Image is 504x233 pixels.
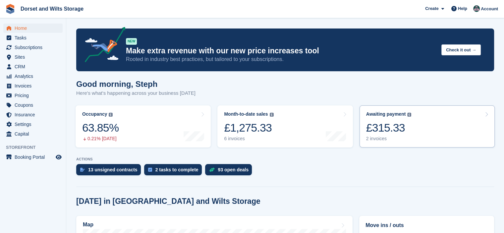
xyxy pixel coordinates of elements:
[126,46,436,56] p: Make extra revenue with our new price increases tool
[15,110,54,119] span: Insurance
[15,100,54,110] span: Coupons
[144,164,205,179] a: 2 tasks to complete
[224,136,273,142] div: 6 invoices
[366,136,412,142] div: 2 invoices
[218,167,249,172] div: 93 open deals
[407,113,411,117] img: icon-info-grey-7440780725fd019a000dd9b08b2336e03edf1995a4989e88bcd33f0948082b44.svg
[148,168,152,172] img: task-75834270c22a3079a89374b754ae025e5fb1db73e45f91037f5363f120a921f8.svg
[224,121,273,135] div: £1,275.33
[79,27,126,65] img: price-adjustments-announcement-icon-8257ccfd72463d97f412b2fc003d46551f7dbcb40ab6d574587a9cd5c0d94...
[82,136,119,142] div: 0.21% [DATE]
[366,121,412,135] div: £315.33
[3,43,63,52] a: menu
[5,4,15,14] img: stora-icon-8386f47178a22dfd0bd8f6a31ec36ba5ce8667c1dd55bd0f319d3a0aa187defe.svg
[3,91,63,100] a: menu
[473,5,480,12] img: Steph Chick
[224,111,268,117] div: Month-to-date sales
[3,52,63,62] a: menu
[15,91,54,100] span: Pricing
[82,111,107,117] div: Occupancy
[6,144,66,151] span: Storefront
[76,197,260,206] h2: [DATE] in [GEOGRAPHIC_DATA] and Wilts Storage
[3,100,63,110] a: menu
[365,221,488,229] h2: Move ins / outs
[441,44,481,55] button: Check it out →
[15,24,54,33] span: Home
[76,80,196,88] h1: Good morning, Steph
[76,157,494,161] p: ACTIONS
[3,120,63,129] a: menu
[76,164,144,179] a: 13 unsigned contracts
[205,164,255,179] a: 93 open deals
[3,152,63,162] a: menu
[155,167,198,172] div: 2 tasks to complete
[15,33,54,42] span: Tasks
[15,62,54,71] span: CRM
[270,113,274,117] img: icon-info-grey-7440780725fd019a000dd9b08b2336e03edf1995a4989e88bcd33f0948082b44.svg
[76,89,196,97] p: Here's what's happening across your business [DATE]
[3,72,63,81] a: menu
[15,129,54,139] span: Capital
[366,111,406,117] div: Awaiting payment
[82,121,119,135] div: 63.85%
[109,113,113,117] img: icon-info-grey-7440780725fd019a000dd9b08b2336e03edf1995a4989e88bcd33f0948082b44.svg
[126,56,436,63] p: Rooted in industry best practices, but tailored to your subscriptions.
[217,105,353,147] a: Month-to-date sales £1,275.33 6 invoices
[15,81,54,90] span: Invoices
[3,33,63,42] a: menu
[15,120,54,129] span: Settings
[3,110,63,119] a: menu
[209,167,215,172] img: deal-1b604bf984904fb50ccaf53a9ad4b4a5d6e5aea283cecdc64d6e3604feb123c2.svg
[3,129,63,139] a: menu
[481,6,498,12] span: Account
[80,168,85,172] img: contract_signature_icon-13c848040528278c33f63329250d36e43548de30e8caae1d1a13099fd9432cc5.svg
[3,62,63,71] a: menu
[126,38,137,45] div: NEW
[83,222,93,228] h2: Map
[15,152,54,162] span: Booking Portal
[55,153,63,161] a: Preview store
[15,43,54,52] span: Subscriptions
[425,5,438,12] span: Create
[3,24,63,33] a: menu
[18,3,86,14] a: Dorset and Wilts Storage
[3,81,63,90] a: menu
[76,105,211,147] a: Occupancy 63.85% 0.21% [DATE]
[15,72,54,81] span: Analytics
[88,167,138,172] div: 13 unsigned contracts
[15,52,54,62] span: Sites
[360,105,495,147] a: Awaiting payment £315.33 2 invoices
[458,5,467,12] span: Help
